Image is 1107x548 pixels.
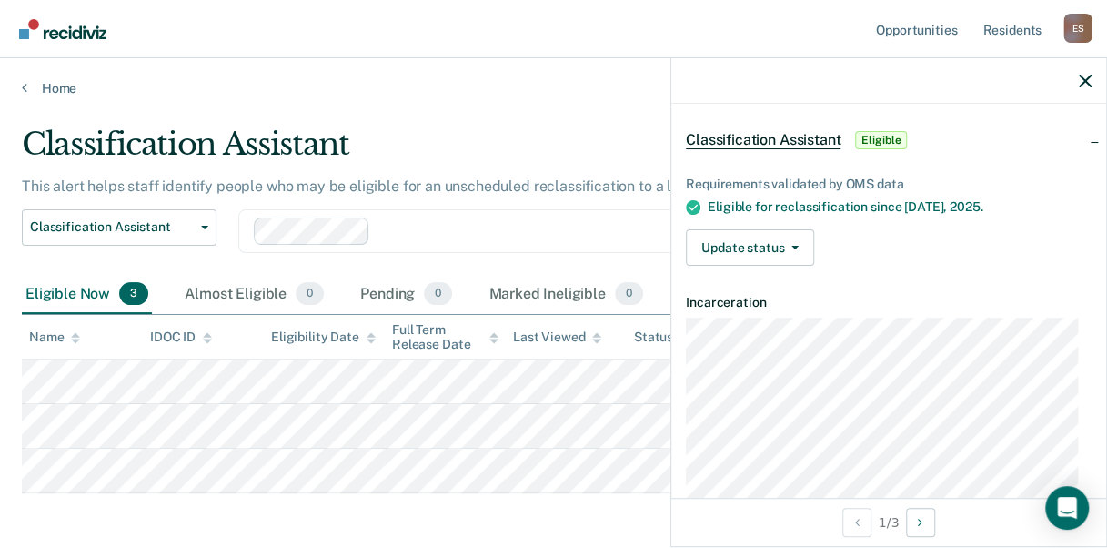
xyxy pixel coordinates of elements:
div: Marked Ineligible [485,275,647,315]
span: 0 [296,282,324,306]
span: Classification Assistant [30,219,194,235]
div: IDOC ID [150,330,212,345]
div: E S [1063,14,1092,43]
img: Recidiviz [19,19,106,39]
div: Classification AssistantEligible [671,111,1106,169]
div: 1 / 3 [671,498,1106,546]
span: 0 [615,282,643,306]
span: 3 [119,282,148,306]
div: Open Intercom Messenger [1045,486,1089,530]
a: Home [22,80,1085,96]
div: Full Term Release Date [392,322,498,353]
div: Classification Assistant [22,126,1018,178]
div: Requirements validated by OMS data [686,177,1092,192]
button: Profile dropdown button [1063,14,1092,43]
div: Status [634,330,673,345]
button: Update status [686,229,814,266]
span: Classification Assistant [686,131,840,149]
div: Last Viewed [513,330,601,345]
button: Next Opportunity [906,508,935,537]
button: Previous Opportunity [842,508,871,537]
div: Eligible Now [22,275,152,315]
div: Pending [357,275,456,315]
div: Almost Eligible [181,275,327,315]
span: 0 [424,282,452,306]
div: Name [29,330,80,345]
div: Eligibility Date [271,330,376,345]
span: Eligible [855,131,907,149]
dt: Incarceration [686,295,1092,310]
div: Eligible for reclassification since [DATE], [708,199,1092,215]
p: This alert helps staff identify people who may be eligible for an unscheduled reclassification to... [22,178,800,195]
span: 2025. [950,199,982,214]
